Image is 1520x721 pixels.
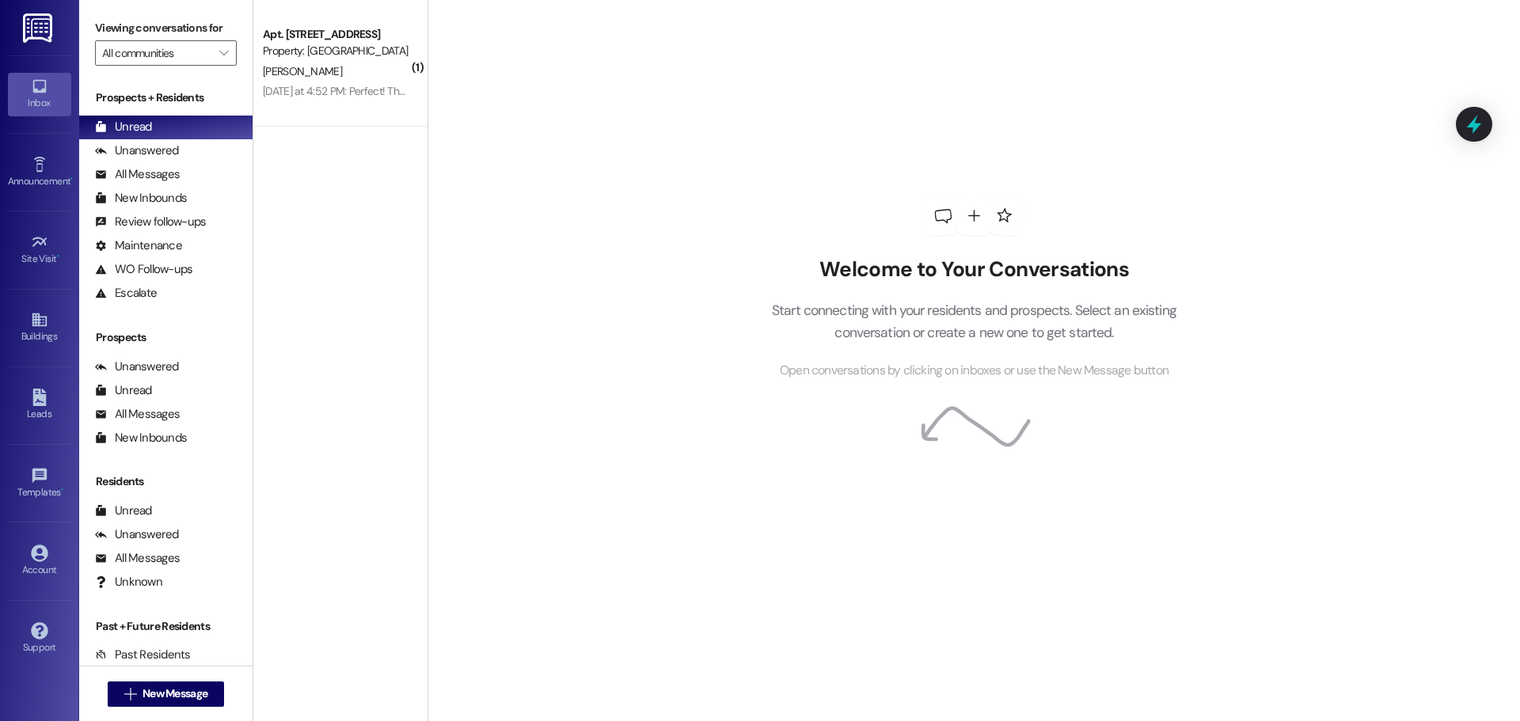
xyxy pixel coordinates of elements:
[102,40,211,66] input: All communities
[61,484,63,495] span: •
[95,16,237,40] label: Viewing conversations for
[8,306,71,349] a: Buildings
[108,681,225,707] button: New Message
[263,84,426,98] div: [DATE] at 4:52 PM: Perfect! Thanks!!
[95,142,179,159] div: Unanswered
[79,329,253,346] div: Prospects
[219,47,228,59] i: 
[780,361,1168,381] span: Open conversations by clicking on inboxes or use the New Message button
[79,473,253,490] div: Residents
[95,359,179,375] div: Unanswered
[95,237,182,254] div: Maintenance
[747,299,1200,344] p: Start connecting with your residents and prospects. Select an existing conversation or create a n...
[747,257,1200,283] h2: Welcome to Your Conversations
[8,73,71,116] a: Inbox
[95,190,187,207] div: New Inbounds
[95,550,180,567] div: All Messages
[95,430,187,446] div: New Inbounds
[79,89,253,106] div: Prospects + Residents
[8,229,71,271] a: Site Visit •
[95,406,180,423] div: All Messages
[263,26,409,43] div: Apt. [STREET_ADDRESS]
[95,647,191,663] div: Past Residents
[95,382,152,399] div: Unread
[95,214,206,230] div: Review follow-ups
[95,119,152,135] div: Unread
[95,574,162,590] div: Unknown
[142,685,207,702] span: New Message
[79,618,253,635] div: Past + Future Residents
[8,617,71,660] a: Support
[95,285,157,302] div: Escalate
[263,64,342,78] span: [PERSON_NAME]
[57,251,59,262] span: •
[8,540,71,582] a: Account
[95,261,192,278] div: WO Follow-ups
[263,43,409,59] div: Property: [GEOGRAPHIC_DATA]
[95,503,152,519] div: Unread
[23,13,55,43] img: ResiDesk Logo
[8,384,71,427] a: Leads
[124,688,136,700] i: 
[95,166,180,183] div: All Messages
[8,462,71,505] a: Templates •
[95,526,179,543] div: Unanswered
[70,173,73,184] span: •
